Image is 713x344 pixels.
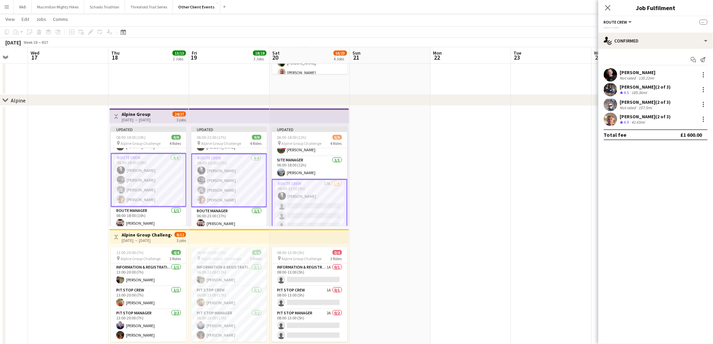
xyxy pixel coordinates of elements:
[620,75,638,81] div: Not rated
[253,51,267,56] span: 18/18
[121,141,161,146] span: Alpine Group Challenge
[177,117,186,122] div: 3 jobs
[250,141,261,146] span: 4 Roles
[169,141,181,146] span: 4 Roles
[3,15,18,24] a: View
[620,105,638,110] div: Not rated
[250,256,261,261] span: 3 Roles
[353,50,361,56] span: Sun
[513,54,522,61] span: 23
[272,263,347,286] app-card-role: Information & registration crew1A0/108:00-13:00 (5h)
[111,127,186,226] app-job-card: Updated08:00-18:00 (10h)9/9 Alpine Group Challenge4 Roles[PERSON_NAME][PERSON_NAME]![PERSON_NAME]...
[282,256,322,261] span: Alpine Group Challenge
[604,20,627,25] span: Route Crew
[22,40,39,45] span: Week 38
[172,250,181,255] span: 4/4
[272,127,347,226] app-job-card: Updated06:00-18:00 (12h)6/9 Alpine Group Challenge4 Roles[PERSON_NAME][PERSON_NAME]![PERSON_NAME]...
[201,141,241,146] span: Alpine Group Challenge
[620,84,671,90] div: [PERSON_NAME] (2 of 3)
[201,256,241,261] span: Alpine Group Challenge
[14,0,32,13] button: RAB
[191,247,267,342] app-job-card: 06:00-23:00 (17h)4/4 Alpine Group Challenge3 RolesInformation & registration crew1/106:00-23:00 (...
[33,15,49,24] a: Jobs
[272,156,347,179] app-card-role: Site Manager1/106:00-18:00 (12h)[PERSON_NAME]
[53,16,68,22] span: Comms
[604,20,633,25] button: Route Crew
[334,51,347,56] span: 16/23
[111,127,186,132] div: Updated
[191,286,267,309] app-card-role: Pit Stop Crew1/106:00-23:00 (17h)[PERSON_NAME]
[598,33,713,49] div: Confirmed
[352,54,361,61] span: 21
[191,154,267,207] app-card-role: Route Crew4/406:00-23:00 (17h)[PERSON_NAME][PERSON_NAME][PERSON_NAME][PERSON_NAME]
[700,20,708,25] span: --
[173,56,186,61] div: 2 Jobs
[191,309,267,342] app-card-role: Pit Stop Manager2/206:00-23:00 (17h)[PERSON_NAME][PERSON_NAME]
[272,127,347,132] div: Updated
[197,250,226,255] span: 06:00-23:00 (17h)
[272,50,280,56] span: Sat
[31,50,39,56] span: Wed
[593,54,603,61] span: 24
[121,256,161,261] span: Alpine Group Challenge
[681,131,702,138] div: £1 600.00
[191,127,267,226] app-job-card: Updated06:00-23:00 (17h)9/9 Alpine Group Challenge4 Roles[PERSON_NAME][PERSON_NAME]![PERSON_NAME]...
[272,179,347,233] app-card-role: Route Crew17A1/408:00-13:00 (5h)[PERSON_NAME]
[32,0,84,13] button: Macmillan Mighty Hikes
[173,112,186,117] span: 24/27
[598,3,713,12] h3: Job Fulfilment
[169,256,181,261] span: 3 Roles
[514,50,522,56] span: Tue
[11,97,26,104] div: Alpine
[333,250,342,255] span: 0/4
[432,54,442,61] span: 22
[111,50,120,56] span: Thu
[604,131,627,138] div: Total fee
[624,120,629,125] span: 4.9
[111,207,186,230] app-card-role: Route Manager1/108:00-18:00 (10h)[PERSON_NAME]
[277,135,307,140] span: 06:00-18:00 (12h)
[630,120,647,125] div: 42.65mi
[277,250,305,255] span: 08:00-13:00 (5h)
[111,153,186,207] app-card-role: Route Crew4/408:00-18:00 (10h)[PERSON_NAME][PERSON_NAME][PERSON_NAME][PERSON_NAME]
[638,105,654,110] div: 157.5mi
[111,247,186,342] div: 13:00-20:00 (7h)4/4 Alpine Group Challenge3 RolesInformation & registration crew1/113:00-20:00 (7...
[638,75,656,81] div: 135.22mi
[594,50,603,56] span: Wed
[173,0,220,13] button: Other Client Events
[111,263,186,286] app-card-role: Information & registration crew1/113:00-20:00 (7h)[PERSON_NAME]
[331,141,342,146] span: 4 Roles
[172,135,181,140] span: 9/9
[175,232,186,237] span: 8/12
[5,16,15,22] span: View
[36,16,46,22] span: Jobs
[42,40,49,45] div: BST
[252,135,261,140] span: 9/9
[116,250,144,255] span: 13:00-20:00 (7h)
[173,51,186,56] span: 13/13
[30,54,39,61] span: 17
[620,114,671,120] div: [PERSON_NAME] (2 of 3)
[334,56,347,61] div: 4 Jobs
[177,237,186,243] div: 3 jobs
[192,50,197,56] span: Fri
[122,238,172,243] div: [DATE] → [DATE]
[252,250,261,255] span: 4/4
[272,309,347,342] app-card-role: Pit Stop Manager2A0/208:00-13:00 (5h)
[191,54,197,61] span: 19
[272,286,347,309] app-card-role: Pit Stop Crew1A0/108:00-13:00 (5h)
[272,247,347,342] div: 08:00-13:00 (5h)0/4 Alpine Group Challenge3 RolesInformation & registration crew1A0/108:00-13:00 ...
[110,54,120,61] span: 18
[331,256,342,261] span: 3 Roles
[630,90,649,96] div: 185.36mi
[111,309,186,342] app-card-role: Pit Stop Manager2/213:00-20:00 (7h)[PERSON_NAME][PERSON_NAME]
[84,0,125,13] button: Schools Triathlon
[253,56,266,61] div: 3 Jobs
[122,232,172,238] h3: Alpine Group Challenge
[197,135,226,140] span: 06:00-23:00 (17h)
[5,39,21,46] div: [DATE]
